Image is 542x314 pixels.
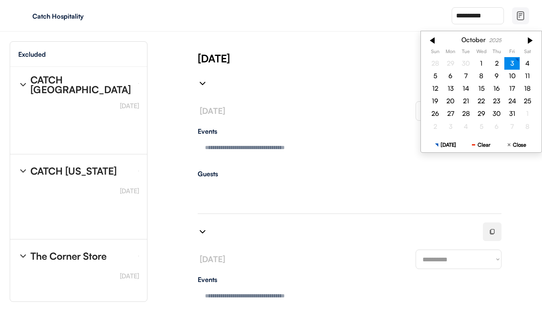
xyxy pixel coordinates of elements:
div: 18 Oct 2025 [520,82,535,94]
div: 29 Sep 2025 [443,57,458,69]
div: 8 Nov 2025 [520,120,535,132]
div: 10 Oct 2025 [504,69,520,82]
div: 5 Oct 2025 [427,69,443,82]
font: [DATE] [200,106,225,116]
font: [DATE] [120,102,139,110]
img: chevron-right%20%281%29.svg [198,227,207,237]
div: 2 Oct 2025 [489,57,504,69]
div: 20 Oct 2025 [443,95,458,107]
div: 7 Nov 2025 [504,120,520,132]
div: 15 Oct 2025 [474,82,489,94]
div: 28 Oct 2025 [458,107,474,120]
div: 31 Oct 2025 [504,107,520,120]
img: chevron-right%20%281%29.svg [18,166,28,176]
div: CATCH [US_STATE] [30,166,117,176]
div: 2025 [489,37,501,43]
div: The Corner Store [30,251,107,261]
font: [DATE] [200,254,225,264]
th: Thursday [489,49,504,57]
div: 16 Oct 2025 [489,82,504,94]
th: Wednesday [474,49,489,57]
img: chevron-right%20%281%29.svg [18,251,28,261]
div: 11 Oct 2025 [520,69,535,82]
div: Excluded [18,51,46,58]
div: Events [198,128,501,135]
button: [DATE] [428,137,463,152]
div: 3 Oct 2025 [504,57,520,69]
button: Clear [463,137,499,152]
div: Guests [198,171,501,177]
div: 17 Oct 2025 [504,82,520,94]
button: Close [499,137,535,152]
th: Monday [443,49,458,57]
div: CATCH [GEOGRAPHIC_DATA] [30,75,132,94]
div: 9 Oct 2025 [489,69,504,82]
font: [DATE] [120,187,139,195]
th: Sunday [427,49,443,57]
div: Catch Hospitality [32,13,134,19]
div: 29 Oct 2025 [474,107,489,120]
div: 1 Nov 2025 [520,107,535,120]
img: yH5BAEAAAAALAAAAAABAAEAAAIBRAA7 [16,9,29,22]
div: 5 Nov 2025 [474,120,489,132]
div: 8 Oct 2025 [474,69,489,82]
div: 4 Oct 2025 [520,57,535,69]
div: 30 Oct 2025 [489,107,504,120]
div: 30 Sep 2025 [458,57,474,69]
div: 12 Oct 2025 [427,82,443,94]
div: 13 Oct 2025 [443,82,458,94]
font: [DATE] [120,272,139,280]
div: 7 Oct 2025 [458,69,474,82]
th: Friday [504,49,520,57]
div: 21 Oct 2025 [458,95,474,107]
div: 27 Oct 2025 [443,107,458,120]
div: 4 Nov 2025 [458,120,474,132]
img: file-02.svg [516,11,525,21]
th: Saturday [520,49,535,57]
div: 6 Nov 2025 [489,120,504,132]
div: 6 Oct 2025 [443,69,458,82]
div: 1 Oct 2025 [474,57,489,69]
div: 14 Oct 2025 [458,82,474,94]
div: 2 Nov 2025 [427,120,443,132]
th: Tuesday [458,49,474,57]
img: chevron-right%20%281%29.svg [198,79,207,88]
div: October [461,36,486,44]
div: 28 Sep 2025 [427,57,443,69]
img: chevron-right%20%281%29.svg [18,80,28,90]
div: 3 Nov 2025 [443,120,458,132]
div: 25 Oct 2025 [520,95,535,107]
div: 19 Oct 2025 [427,95,443,107]
div: Events [198,276,501,283]
div: 23 Oct 2025 [489,95,504,107]
div: 24 Oct 2025 [504,95,520,107]
div: 22 Oct 2025 [474,95,489,107]
div: [DATE] [198,51,542,66]
div: 26 Oct 2025 [427,107,443,120]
